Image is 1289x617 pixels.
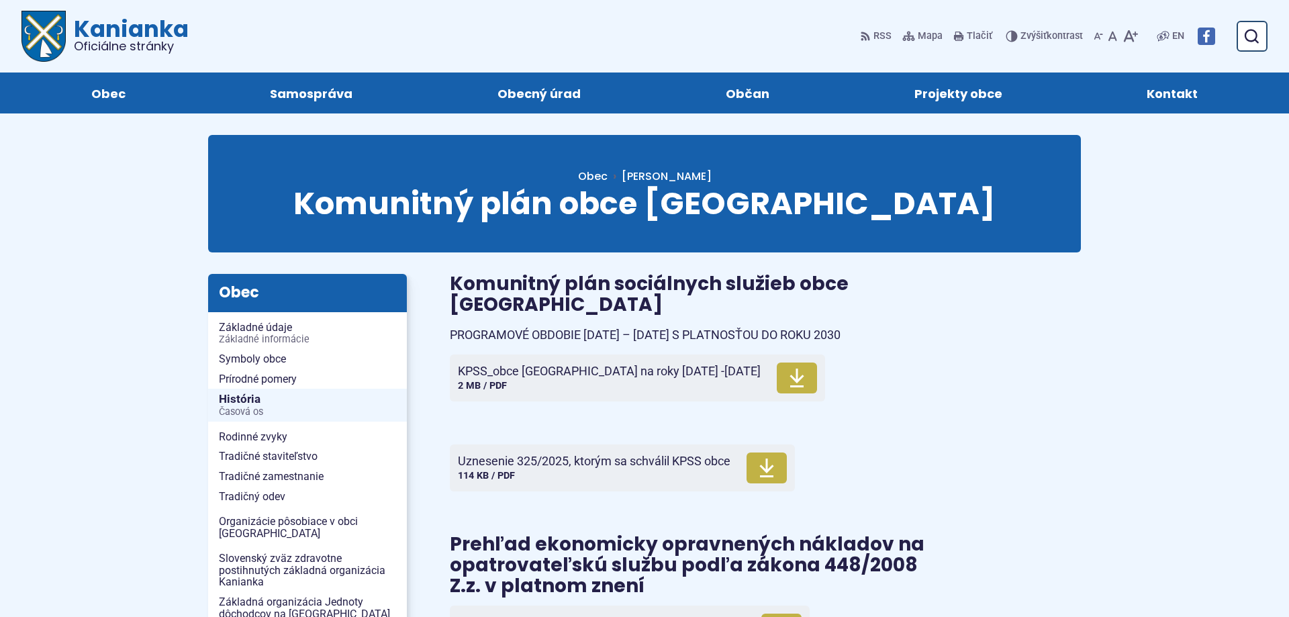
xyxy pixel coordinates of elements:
[91,73,126,113] span: Obec
[855,73,1061,113] a: Projekty obce
[1006,22,1086,50] button: Zvýšiťkontrast
[918,28,943,44] span: Mapa
[219,407,396,418] span: Časová os
[967,31,992,42] span: Tlačiť
[21,11,189,62] a: Logo Kanianka, prejsť na domovskú stránku.
[219,389,396,422] span: História
[32,73,185,113] a: Obec
[208,369,407,389] a: Prírodné pomery
[208,487,407,507] a: Tradičný odev
[1169,28,1187,44] a: EN
[1106,22,1120,50] button: Nastaviť pôvodnú veľkosť písma
[219,349,396,369] span: Symboly obce
[450,354,825,401] a: KPSS_obce [GEOGRAPHIC_DATA] na roky [DATE] -[DATE]2 MB / PDF
[578,169,608,184] a: Obec
[1020,30,1047,42] span: Zvýšiť
[900,22,945,50] a: Mapa
[1198,28,1215,45] img: Prejsť na Facebook stránku
[450,531,924,599] span: Prehľad ekonomicky opravnených nákladov na opatrovateľskú službu podľa zákona 448/2008 Z.z. v pla...
[208,467,407,487] a: Tradičné zamestnanie
[211,73,412,113] a: Samospráva
[458,380,507,391] span: 2 MB / PDF
[497,73,581,113] span: Obecný úrad
[1091,22,1106,50] button: Zmenšiť veľkosť písma
[219,369,396,389] span: Prírodné pomery
[450,271,849,318] span: Komunitný plán sociálnych služieb obce [GEOGRAPHIC_DATA]
[860,22,894,50] a: RSS
[219,487,396,507] span: Tradičný odev
[219,446,396,467] span: Tradičné staviteľstvo
[66,17,189,52] span: Kanianka
[438,73,640,113] a: Obecný úrad
[622,169,712,184] span: [PERSON_NAME]
[1020,31,1083,42] span: kontrast
[450,444,795,491] a: Uznesenie 325/2025, ktorým sa schválil KPSS obce114 KB / PDF
[1147,73,1198,113] span: Kontakt
[208,512,407,543] a: Organizácie pôsobiace v obci [GEOGRAPHIC_DATA]
[208,349,407,369] a: Symboly obce
[1120,22,1141,50] button: Zväčšiť veľkosť písma
[270,73,352,113] span: Samospráva
[208,549,407,592] a: Slovenský zväz zdravotne postihnutých základná organizácia Kanianka
[914,73,1002,113] span: Projekty obce
[208,389,407,422] a: HistóriaČasová os
[1172,28,1184,44] span: EN
[219,549,396,592] span: Slovenský zväz zdravotne postihnutých základná organizácia Kanianka
[219,334,396,345] span: Základné informácie
[219,512,396,543] span: Organizácie pôsobiace v obci [GEOGRAPHIC_DATA]
[873,28,892,44] span: RSS
[219,318,396,349] span: Základné údaje
[726,73,769,113] span: Občan
[208,274,407,312] h3: Obec
[293,182,996,225] span: Komunitný plán obce [GEOGRAPHIC_DATA]
[458,455,730,468] span: Uznesenie 325/2025, ktorým sa schválil KPSS obce
[21,11,66,62] img: Prejsť na domovskú stránku
[208,446,407,467] a: Tradičné staviteľstvo
[458,365,761,378] span: KPSS_obce [GEOGRAPHIC_DATA] na roky [DATE] -[DATE]
[608,169,712,184] a: [PERSON_NAME]
[1088,73,1257,113] a: Kontakt
[450,325,926,346] p: PROGRAMOVÉ OBDOBIE [DATE] – [DATE] S PLATNOSŤOU DO ROKU 2030
[208,427,407,447] a: Rodinné zvyky
[667,73,828,113] a: Občan
[219,467,396,487] span: Tradičné zamestnanie
[208,318,407,349] a: Základné údajeZákladné informácie
[74,40,189,52] span: Oficiálne stránky
[951,22,995,50] button: Tlačiť
[219,427,396,447] span: Rodinné zvyky
[458,470,515,481] span: 114 KB / PDF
